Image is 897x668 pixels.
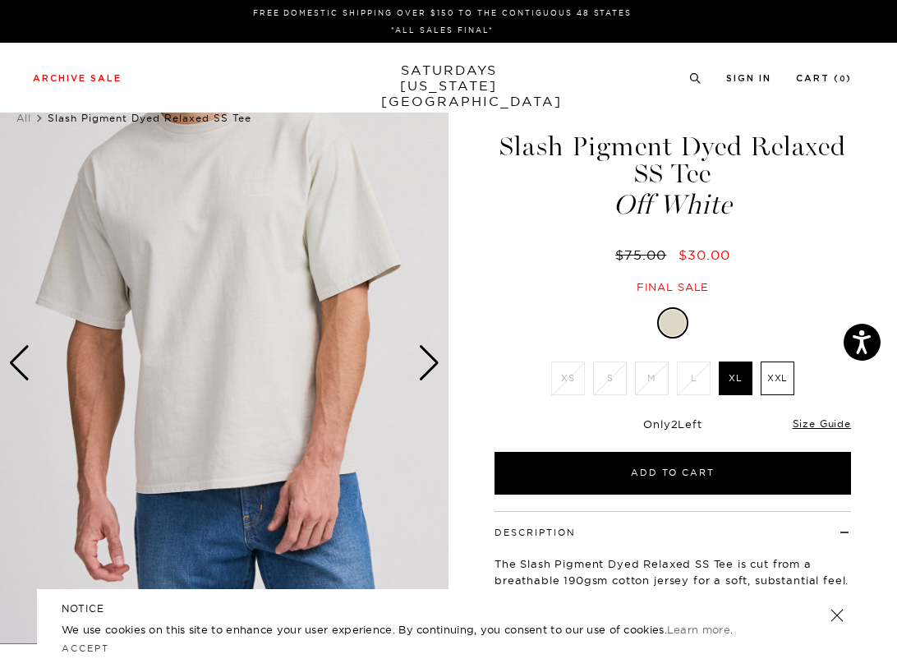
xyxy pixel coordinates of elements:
a: Sign In [726,74,771,83]
label: XL [719,362,752,395]
div: Final sale [492,280,853,294]
label: XXL [761,362,794,395]
button: Add to Cart [494,452,851,495]
p: *ALL SALES FINAL* [39,24,845,36]
span: 2 [671,417,678,431]
h1: Slash Pigment Dyed Relaxed SS Tee [492,133,853,219]
div: Previous slide [8,345,30,381]
div: Only Left [494,417,851,431]
small: 0 [839,76,846,83]
a: All [16,112,31,124]
span: Slash Pigment Dyed Relaxed SS Tee [48,112,251,124]
a: Size Guide [793,417,851,430]
del: $75.00 [615,246,673,263]
a: SATURDAYS[US_STATE][GEOGRAPHIC_DATA] [381,62,517,109]
span: $30.00 [678,246,730,263]
div: Next slide [418,345,440,381]
p: We use cookies on this site to enhance your user experience. By continuing, you consent to our us... [62,621,777,638]
p: FREE DOMESTIC SHIPPING OVER $150 TO THE CONTIGUOUS 48 STATES [39,7,845,19]
a: Accept [62,643,109,654]
h5: NOTICE [62,601,835,616]
a: Cart (0) [796,74,852,83]
button: Description [494,528,576,537]
span: Off White [492,191,853,219]
a: Learn more [667,623,730,636]
a: Archive Sale [33,74,122,83]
